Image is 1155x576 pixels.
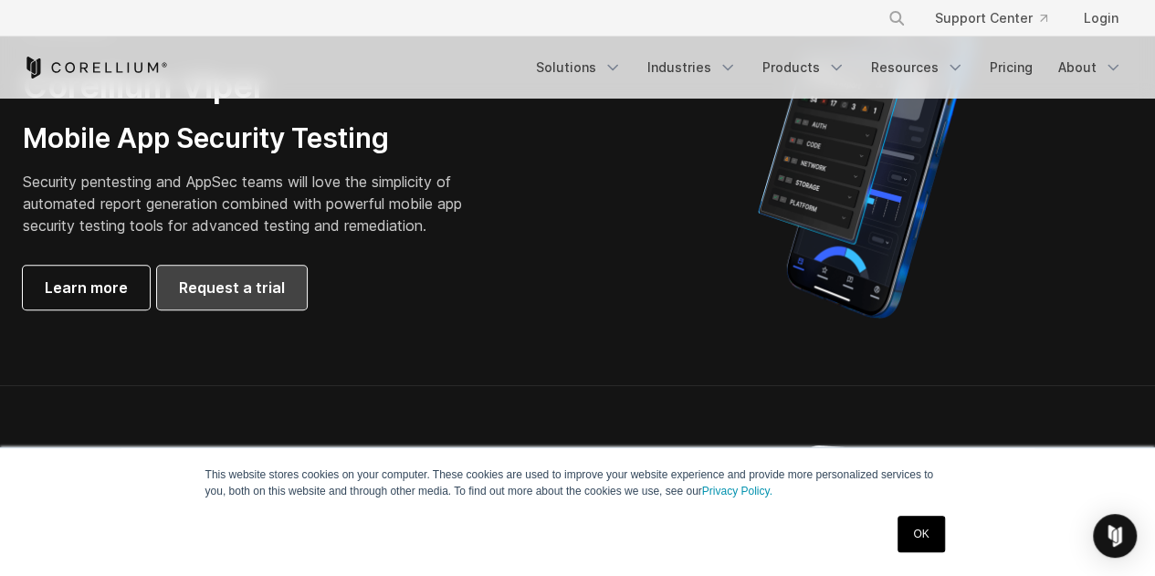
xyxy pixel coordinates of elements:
a: Login [1069,2,1133,35]
a: Products [751,51,856,84]
div: Open Intercom Messenger [1093,514,1137,558]
button: Search [880,2,913,35]
a: Privacy Policy. [702,485,772,497]
a: About [1047,51,1133,84]
a: Solutions [525,51,633,84]
img: Corellium MATRIX automated report on iPhone showing app vulnerability test results across securit... [727,7,1002,327]
p: Security pentesting and AppSec teams will love the simplicity of automated report generation comb... [23,171,490,236]
div: Navigation Menu [866,2,1133,35]
div: Navigation Menu [525,51,1133,84]
a: OK [898,516,944,552]
a: Resources [860,51,975,84]
a: Learn more [23,266,150,309]
a: Industries [636,51,748,84]
a: Corellium Home [23,57,168,79]
a: Pricing [979,51,1044,84]
p: This website stores cookies on your computer. These cookies are used to improve your website expe... [205,466,950,499]
span: Request a trial [179,277,285,298]
a: Support Center [920,2,1062,35]
a: Request a trial [157,266,307,309]
h3: Mobile App Security Testing [23,121,490,156]
span: Learn more [45,277,128,298]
